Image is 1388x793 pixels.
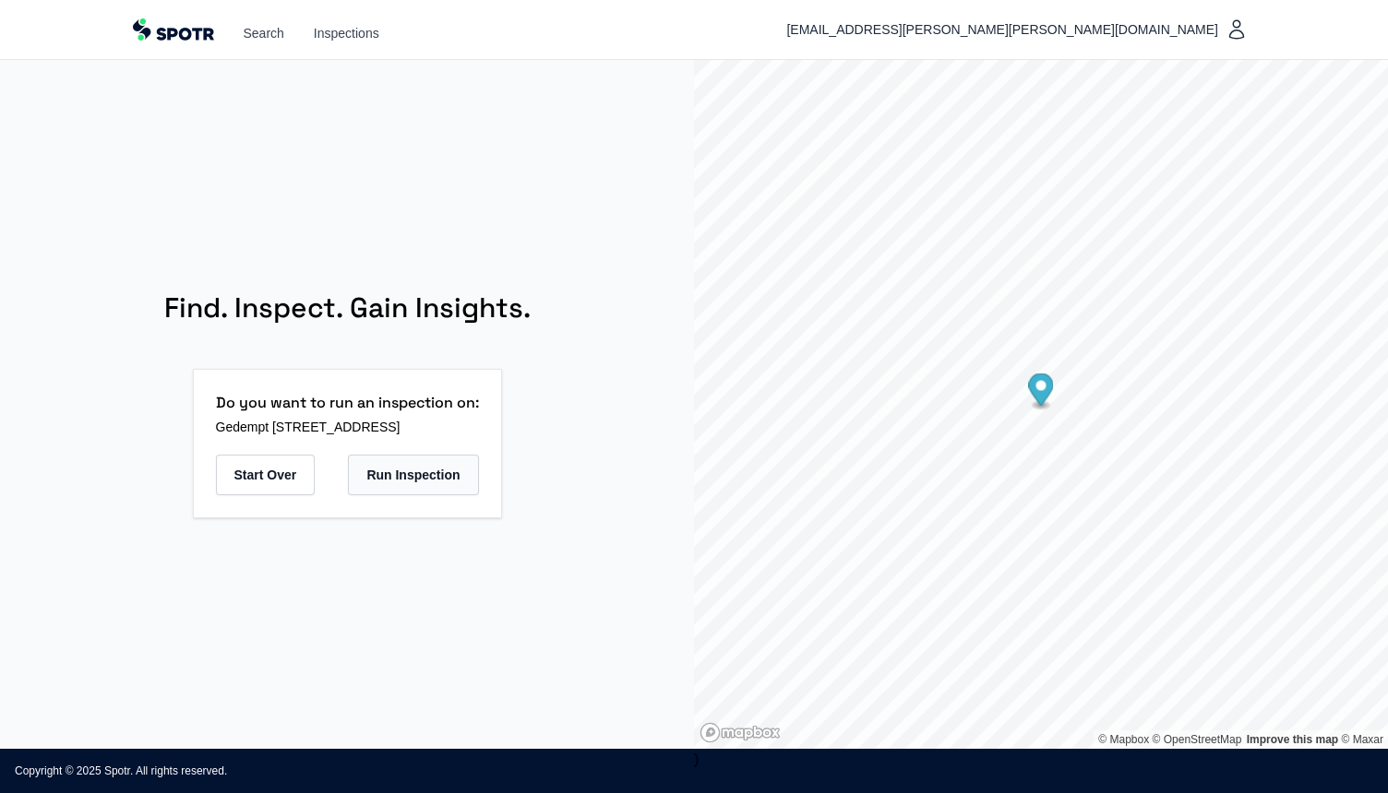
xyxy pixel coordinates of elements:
[314,24,379,42] a: Inspections
[164,277,531,339] h1: Find. Inspect. Gain Insights.
[694,60,1388,749] canvas: Map
[244,24,284,42] a: Search
[786,18,1226,41] span: [EMAIL_ADDRESS][PERSON_NAME][PERSON_NAME][DOMAIN_NAME]
[694,60,1388,749] div: )
[1029,373,1054,411] div: Map marker
[779,11,1255,48] button: [EMAIL_ADDRESS][PERSON_NAME][PERSON_NAME][DOMAIN_NAME]
[348,455,478,495] button: Run Inspection
[1247,733,1338,746] a: Improve this map
[216,414,479,440] p: Gedempt [STREET_ADDRESS]
[216,392,479,414] h1: Do you want to run an inspection on:
[216,455,316,495] button: Start Over
[700,722,781,743] a: Mapbox homepage
[1341,733,1383,746] a: Maxar
[1153,733,1242,746] a: OpenStreetMap
[1098,733,1149,746] a: Mapbox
